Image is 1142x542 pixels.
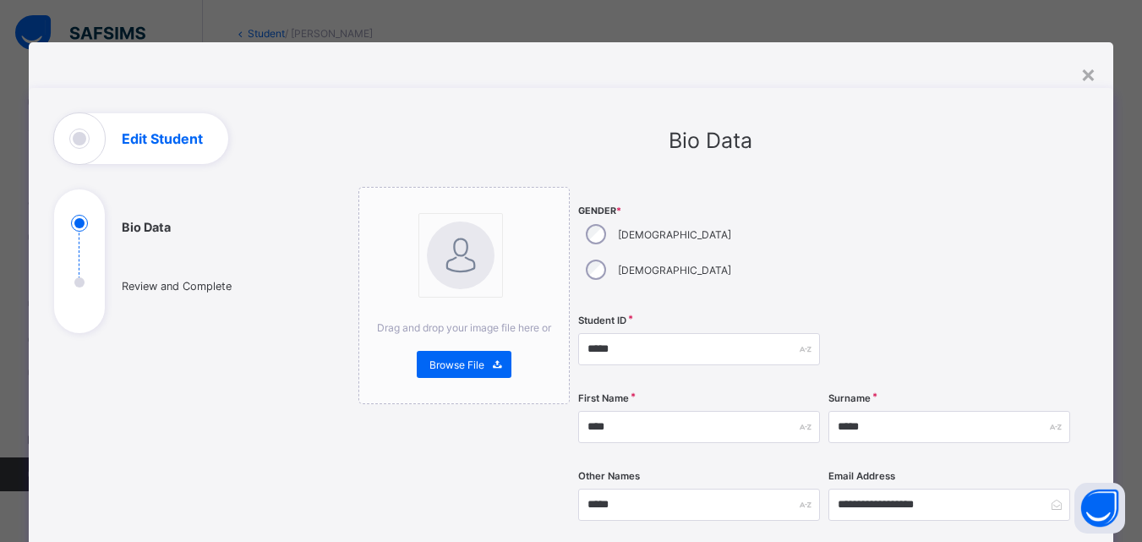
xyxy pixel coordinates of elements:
[377,321,551,334] span: Drag and drop your image file here or
[828,392,871,404] label: Surname
[578,315,626,326] label: Student ID
[618,228,731,241] label: [DEMOGRAPHIC_DATA]
[578,392,629,404] label: First Name
[358,187,570,404] div: bannerImageDrag and drop your image file here orBrowse File
[122,132,203,145] h1: Edit Student
[1074,483,1125,534] button: Open asap
[669,128,752,153] span: Bio Data
[578,205,820,216] span: Gender
[427,222,495,289] img: bannerImage
[1080,59,1096,88] div: ×
[828,470,895,482] label: Email Address
[618,264,731,276] label: [DEMOGRAPHIC_DATA]
[578,470,640,482] label: Other Names
[429,359,484,371] span: Browse File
